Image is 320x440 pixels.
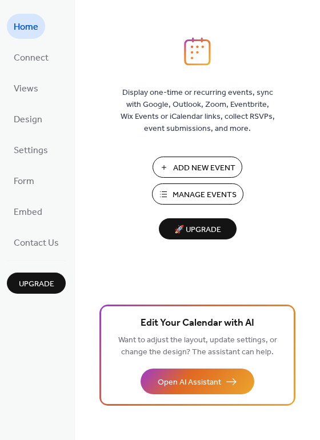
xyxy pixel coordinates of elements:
span: 🚀 Upgrade [166,222,230,238]
a: Design [7,106,49,131]
span: Home [14,18,38,37]
span: Settings [14,142,48,160]
button: 🚀 Upgrade [159,218,237,239]
button: Open AI Assistant [141,369,254,394]
a: Embed [7,199,49,224]
button: Manage Events [152,183,243,205]
span: Views [14,80,38,98]
span: Manage Events [173,189,237,201]
a: Settings [7,137,55,162]
span: Embed [14,203,42,222]
a: Contact Us [7,230,66,255]
span: Open AI Assistant [158,377,221,389]
span: Form [14,173,34,191]
span: Want to adjust the layout, update settings, or change the design? The assistant can help. [118,333,277,360]
a: Form [7,168,41,193]
span: Upgrade [19,278,54,290]
span: Contact Us [14,234,59,253]
button: Add New Event [153,157,242,178]
a: Connect [7,45,55,70]
span: Design [14,111,42,129]
span: Connect [14,49,49,67]
button: Upgrade [7,273,66,294]
img: logo_icon.svg [184,37,210,66]
a: Views [7,75,45,101]
a: Home [7,14,45,39]
span: Edit Your Calendar with AI [141,315,254,331]
span: Display one-time or recurring events, sync with Google, Outlook, Zoom, Eventbrite, Wix Events or ... [121,87,275,135]
span: Add New Event [173,162,235,174]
